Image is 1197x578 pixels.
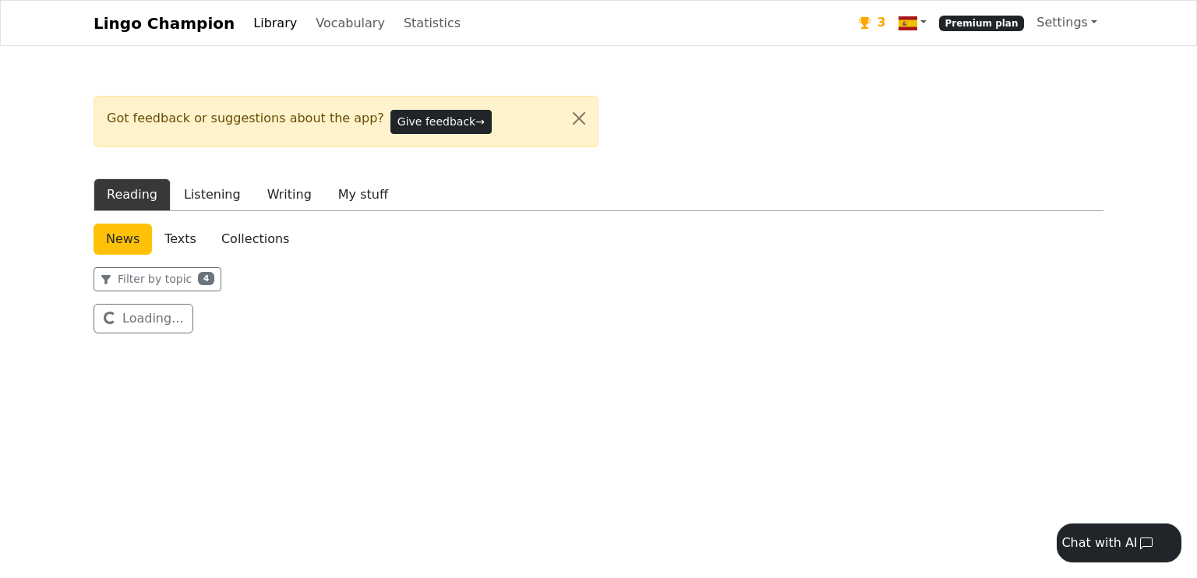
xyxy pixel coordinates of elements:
button: Reading [94,178,171,211]
span: Got feedback or suggestions about the app? [107,109,384,128]
a: Vocabulary [309,8,391,39]
a: Lingo Champion [94,8,235,39]
img: es.svg [899,14,917,33]
div: Chat with AI [1061,534,1137,552]
button: Close alert [560,97,598,140]
button: Give feedback→ [390,110,492,134]
a: 3 [853,7,892,39]
a: News [94,224,152,255]
a: Library [247,8,303,39]
span: 3 [877,13,885,32]
button: Writing [254,178,325,211]
span: 4 [198,272,214,286]
button: Filter by topic4 [94,267,221,291]
a: Collections [209,224,302,255]
button: My stuff [325,178,401,211]
span: Premium plan [939,16,1025,31]
a: Premium plan [933,7,1031,39]
a: Statistics [397,8,467,39]
button: Chat with AI [1057,523,1181,562]
a: Texts [152,224,209,255]
button: Listening [171,178,254,211]
a: Settings [1030,7,1103,38]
